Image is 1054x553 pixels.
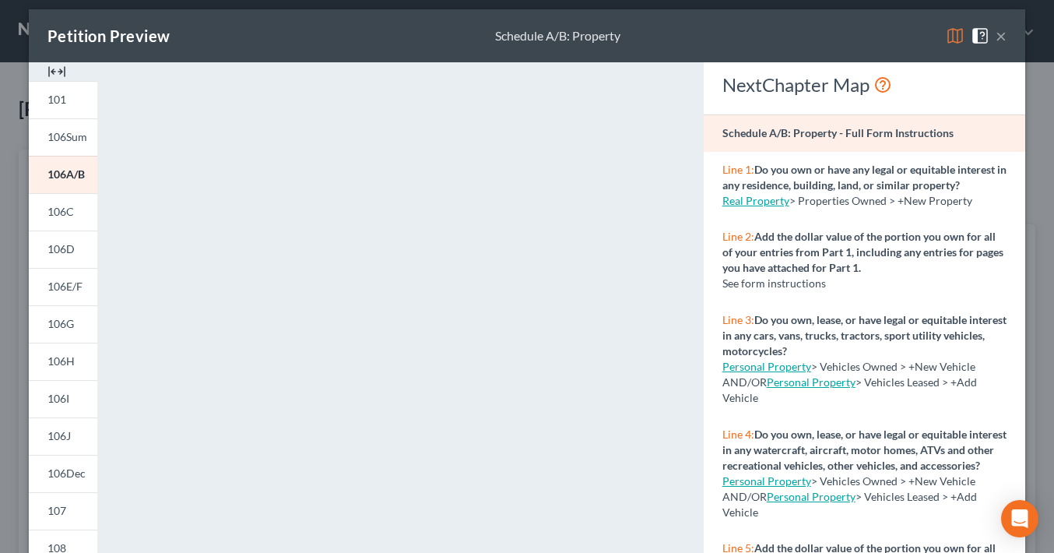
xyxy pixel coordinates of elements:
span: 106J [47,429,71,442]
span: Line 2: [722,230,754,243]
img: help-close-5ba153eb36485ed6c1ea00a893f15db1cb9b99d6cae46e1a8edb6c62d00a1a76.svg [971,26,989,45]
a: 101 [29,81,97,118]
a: 106Sum [29,118,97,156]
span: > Properties Owned > +New Property [789,194,972,207]
div: NextChapter Map [722,72,1007,97]
a: 106E/F [29,268,97,305]
span: > Vehicles Leased > +Add Vehicle [722,375,977,404]
span: > Vehicles Owned > +New Vehicle AND/OR [722,474,975,503]
div: Open Intercom Messenger [1001,500,1038,537]
span: Line 1: [722,163,754,176]
div: Schedule A/B: Property [495,27,620,45]
div: Petition Preview [47,25,170,47]
span: 106E/F [47,280,83,293]
a: 106I [29,380,97,417]
a: Personal Property [767,375,855,389]
img: map-eea8200ae884c6f1103ae1953ef3d486a96c86aabb227e865a55264e3737af1f.svg [946,26,964,45]
span: > Vehicles Leased > +Add Vehicle [722,490,977,519]
a: 106C [29,193,97,231]
span: 106Dec [47,467,86,480]
span: See form instructions [722,276,826,290]
span: Line 3: [722,313,754,326]
strong: Do you own, lease, or have legal or equitable interest in any watercraft, aircraft, motor homes, ... [722,428,1007,472]
span: 106D [47,242,75,255]
span: 106Sum [47,130,87,143]
a: 106J [29,417,97,455]
a: 107 [29,492,97,530]
img: expand-e0f6d898513216a626fdd78e52531dac95497ffd26381d4c15ee2fc46db09dca.svg [47,62,66,81]
a: 106Dec [29,455,97,492]
span: 107 [47,504,66,517]
a: 106G [29,305,97,343]
span: 106H [47,354,75,368]
a: Real Property [722,194,789,207]
a: Personal Property [722,360,811,373]
a: Personal Property [722,474,811,488]
span: Line 4: [722,428,754,441]
strong: Do you own, lease, or have legal or equitable interest in any cars, vans, trucks, tractors, sport... [722,313,1007,358]
span: 106G [47,317,74,330]
span: > Vehicles Owned > +New Vehicle AND/OR [722,360,975,389]
span: 106A/B [47,167,85,181]
button: × [996,26,1007,45]
strong: Add the dollar value of the portion you own for all of your entries from Part 1, including any en... [722,230,1003,274]
a: 106H [29,343,97,380]
span: 101 [47,93,66,106]
a: 106A/B [29,156,97,193]
a: Personal Property [767,490,855,503]
span: 106C [47,205,74,218]
span: 106I [47,392,69,405]
a: 106D [29,231,97,268]
strong: Schedule A/B: Property - Full Form Instructions [722,126,954,139]
strong: Do you own or have any legal or equitable interest in any residence, building, land, or similar p... [722,163,1007,192]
